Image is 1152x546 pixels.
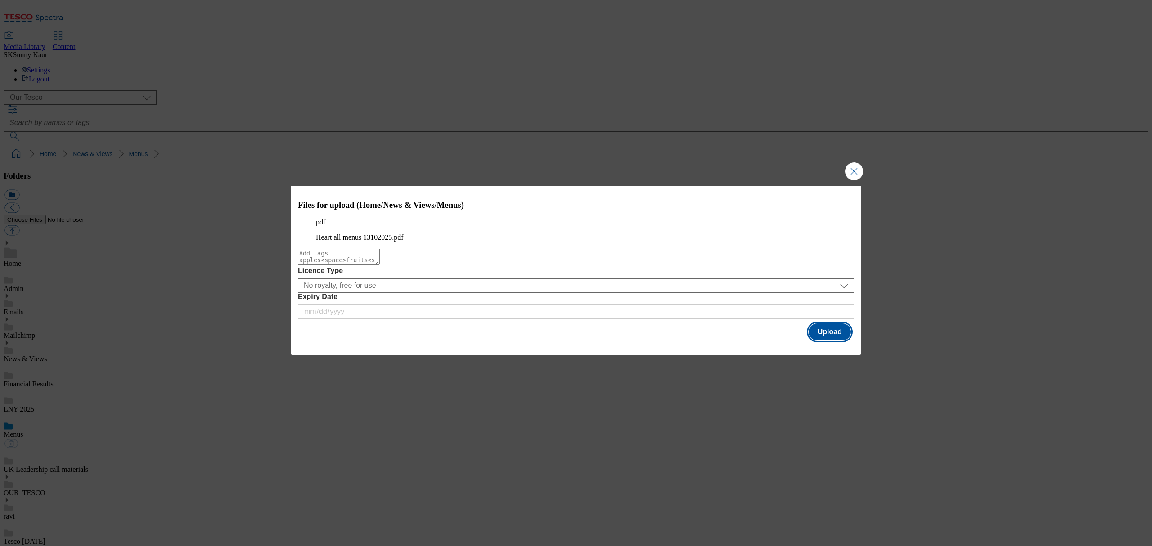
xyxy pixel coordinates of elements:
[298,267,854,275] label: Licence Type
[809,323,851,340] button: Upload
[316,218,836,226] p: pdf
[291,186,861,355] div: Modal
[316,233,836,242] figcaption: Heart all menus 13102025.pdf
[298,200,854,210] h3: Files for upload (Home/News & Views/Menus)
[298,293,854,301] label: Expiry Date
[845,162,863,180] button: Close Modal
